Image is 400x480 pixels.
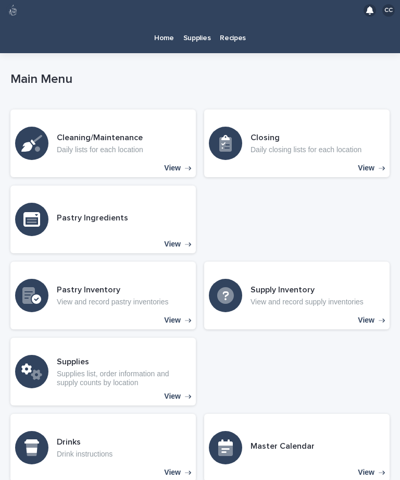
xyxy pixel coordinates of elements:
[57,356,191,367] h3: Supplies
[10,72,385,87] p: Main Menu
[251,441,315,452] h3: Master Calendar
[164,316,181,325] p: View
[183,21,211,43] p: Supplies
[6,4,20,17] img: 80hjoBaRqlyywVK24fQd
[57,132,143,143] h3: Cleaning/Maintenance
[10,262,196,329] a: View
[57,145,143,154] p: Daily lists for each location
[57,213,128,224] h3: Pastry Ingredients
[251,145,361,154] p: Daily closing lists for each location
[220,21,246,43] p: Recipes
[164,468,181,477] p: View
[57,298,169,306] p: View and record pastry inventories
[57,450,113,459] p: Drink instructions
[164,164,181,173] p: View
[251,285,364,296] h3: Supply Inventory
[204,109,390,177] a: View
[358,468,374,477] p: View
[57,370,191,387] p: Supplies list, order information and supply counts by location
[10,186,196,253] a: View
[149,21,179,53] a: Home
[251,132,361,143] h3: Closing
[57,285,169,296] h3: Pastry Inventory
[10,338,196,405] a: View
[57,437,113,448] h3: Drinks
[382,4,395,17] div: CC
[164,392,181,401] p: View
[251,298,364,306] p: View and record supply inventories
[164,240,181,249] p: View
[215,21,251,53] a: Recipes
[358,164,374,173] p: View
[358,316,374,325] p: View
[154,21,174,43] p: Home
[10,109,196,177] a: View
[204,262,390,329] a: View
[179,21,216,53] a: Supplies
